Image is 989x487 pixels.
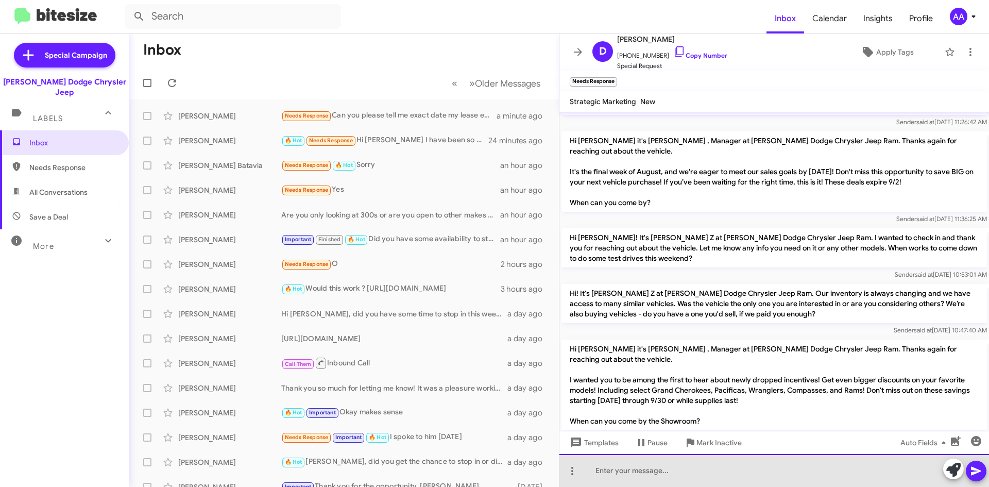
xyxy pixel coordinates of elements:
div: Would this work ? [URL][DOMAIN_NAME] [281,283,501,295]
div: [PERSON_NAME] [178,358,281,368]
div: an hour ago [500,210,551,220]
div: a day ago [507,432,551,443]
div: [PERSON_NAME] [178,333,281,344]
div: [PERSON_NAME] [178,185,281,195]
div: a day ago [507,408,551,418]
button: AA [941,8,978,25]
span: Templates [568,433,619,452]
div: AA [950,8,967,25]
div: a day ago [507,333,551,344]
span: Calendar [804,4,855,33]
div: [PERSON_NAME], did you get the chance to stop in or did you want to reschedule? [281,456,507,468]
button: Templates [559,433,627,452]
p: Hi [PERSON_NAME] it's [PERSON_NAME] , Manager at [PERSON_NAME] Dodge Chrysler Jeep Ram. Thanks ag... [561,340,987,430]
span: Needs Response [285,162,329,169]
span: 🔥 Hot [285,459,302,465]
div: Hi [PERSON_NAME], did you have some time to stop in this weekend? [281,309,507,319]
div: [PERSON_NAME] [178,284,281,294]
button: Mark Inactive [676,433,750,452]
button: Pause [627,433,676,452]
span: D [599,43,607,60]
div: Can you please tell me exact date my lease expires [281,110,497,122]
span: Special Campaign [45,50,107,60]
div: Yes [281,184,500,196]
span: Call Them [285,361,312,367]
div: a day ago [507,309,551,319]
input: Search [125,4,341,29]
div: a day ago [507,383,551,393]
div: a day ago [507,358,551,368]
h1: Inbox [143,42,181,58]
div: [URL][DOMAIN_NAME] [281,333,507,344]
span: Needs Response [285,261,329,267]
span: Finished [318,236,341,243]
span: 🔥 Hot [285,409,302,416]
span: » [469,77,475,90]
span: More [33,242,54,251]
div: [PERSON_NAME] [178,111,281,121]
div: Inbound Call [281,357,507,370]
div: 2 hours ago [501,259,551,270]
div: O [281,258,501,270]
a: Special Campaign [14,43,115,68]
span: « [452,77,457,90]
div: Did you have some availability to stop in [DATE]? [281,233,500,245]
div: [PERSON_NAME] [178,234,281,245]
div: a day ago [507,457,551,467]
span: said at [916,118,934,126]
div: an hour ago [500,234,551,245]
div: [PERSON_NAME] [178,259,281,270]
div: [PERSON_NAME] [178,457,281,467]
span: Save a Deal [29,212,68,222]
span: 🔥 Hot [369,434,386,441]
a: Inbox [766,4,804,33]
a: Copy Number [673,52,727,59]
button: Next [463,73,547,94]
span: Mark Inactive [696,433,742,452]
div: [PERSON_NAME] [178,408,281,418]
span: Sender [DATE] 11:36:25 AM [896,215,987,223]
div: Are you only looking at 300s or are you open to other makes and models? [281,210,500,220]
span: Pause [647,433,668,452]
span: Important [335,434,362,441]
div: [PERSON_NAME] [178,210,281,220]
div: Hi [PERSON_NAME] I have been so busy. I have been working 30 days as of [DATE] straight without a... [281,135,489,146]
div: [PERSON_NAME] [178,309,281,319]
div: [PERSON_NAME] Batavia [178,160,281,171]
span: Needs Response [285,434,329,441]
span: Important [309,409,336,416]
span: Sender [DATE] 10:53:01 AM [895,271,987,278]
a: Profile [901,4,941,33]
span: Auto Fields [900,433,950,452]
div: Thank you so much for letting me know! It was a pleasure working with you! [281,383,507,393]
small: Needs Response [570,77,617,87]
span: 🔥 Hot [335,162,353,169]
p: Hi [PERSON_NAME]! It's [PERSON_NAME] Z at [PERSON_NAME] Dodge Chrysler Jeep Ram. I wanted to chec... [561,228,987,267]
span: Apply Tags [876,43,914,61]
span: [PERSON_NAME] [617,33,727,45]
span: [PHONE_NUMBER] [617,45,727,61]
p: Hi! It's [PERSON_NAME] Z at [PERSON_NAME] Dodge Chrysler Jeep Ram. Our inventory is always changi... [561,284,987,323]
span: New [640,97,655,106]
span: Special Request [617,61,727,71]
button: Auto Fields [892,433,958,452]
a: Insights [855,4,901,33]
div: Sorry [281,159,500,171]
div: a minute ago [497,111,551,121]
div: 24 minutes ago [489,136,551,146]
span: 🔥 Hot [348,236,365,243]
span: Needs Response [29,162,117,173]
span: Needs Response [309,137,353,144]
div: an hour ago [500,160,551,171]
div: [PERSON_NAME] [178,383,281,393]
span: Sender [DATE] 10:47:40 AM [894,326,987,334]
nav: Page navigation example [446,73,547,94]
span: Needs Response [285,112,329,119]
div: [PERSON_NAME] [178,136,281,146]
span: Needs Response [285,187,329,193]
span: 🔥 Hot [285,286,302,292]
div: I spoke to him [DATE] [281,431,507,443]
